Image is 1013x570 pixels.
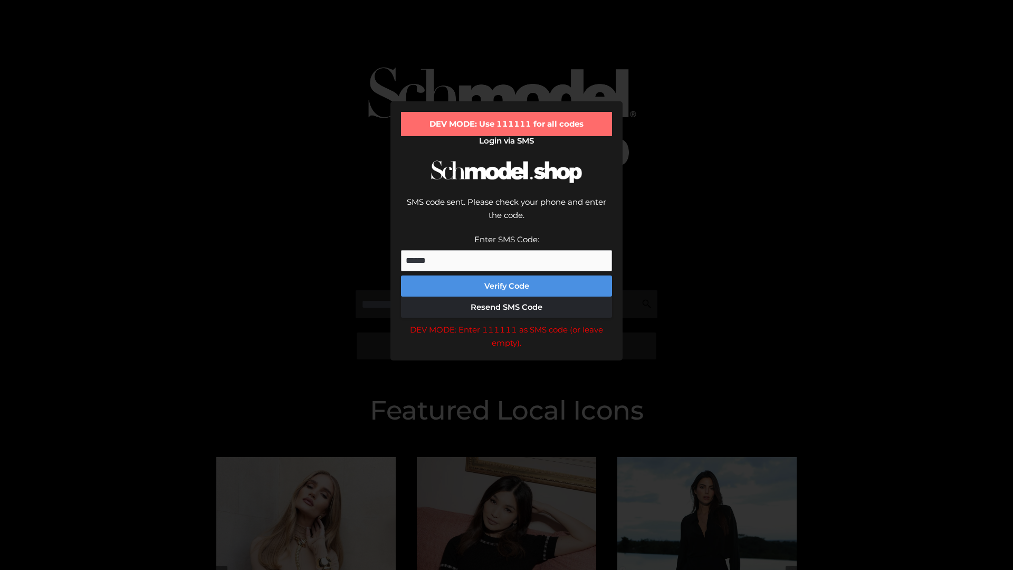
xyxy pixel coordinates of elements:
div: DEV MODE: Enter 111111 as SMS code (or leave empty). [401,323,612,350]
div: DEV MODE: Use 111111 for all codes [401,112,612,136]
button: Verify Code [401,275,612,297]
button: Resend SMS Code [401,297,612,318]
img: Schmodel Logo [427,151,586,193]
h2: Login via SMS [401,136,612,146]
label: Enter SMS Code: [474,234,539,244]
div: SMS code sent. Please check your phone and enter the code. [401,195,612,233]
